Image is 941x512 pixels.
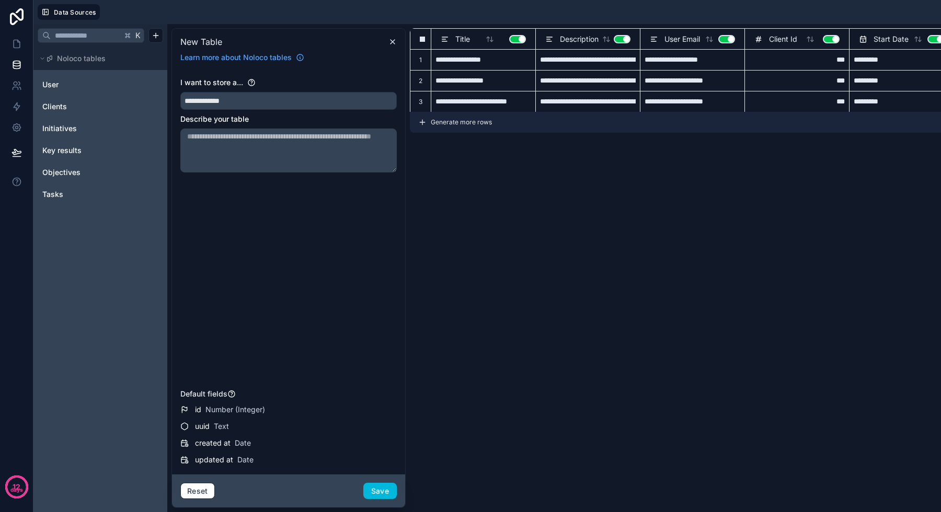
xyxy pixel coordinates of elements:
[54,8,96,16] span: Data Sources
[455,34,470,44] span: Title
[42,101,127,112] a: Clients
[38,51,157,66] button: Noloco tables
[180,52,292,63] span: Learn more about Noloco tables
[42,167,127,178] a: Objectives
[42,189,63,200] span: Tasks
[176,52,308,63] a: Learn more about Noloco tables
[410,49,431,70] div: 1
[180,78,243,87] span: I want to store a...
[410,91,431,112] div: 3
[42,167,81,178] span: Objectives
[560,34,599,44] span: Description
[42,79,59,90] span: User
[214,421,229,432] span: Text
[38,120,163,137] div: Initiatives
[38,76,163,93] div: User
[769,34,797,44] span: Client Id
[42,123,77,134] span: Initiatives
[235,438,251,448] span: Date
[431,118,492,126] span: Generate more rows
[195,438,231,448] span: created at
[195,421,210,432] span: uuid
[180,483,215,499] button: Reset
[363,483,397,499] button: Save
[38,98,163,115] div: Clients
[180,389,227,398] span: Default fields
[42,101,67,112] span: Clients
[195,455,233,465] span: updated at
[38,142,163,159] div: Key results
[410,70,431,91] div: 2
[42,145,127,156] a: Key results
[38,4,100,20] button: Data Sources
[13,482,20,492] p: 12
[664,34,700,44] span: User Email
[180,36,222,48] span: New Table
[418,112,492,133] button: Generate more rows
[42,123,127,134] a: Initiatives
[134,32,142,39] span: K
[180,114,249,123] span: Describe your table
[874,34,909,44] span: Start Date
[42,189,127,200] a: Tasks
[38,186,163,203] div: Tasks
[205,404,265,415] span: Number (Integer)
[195,404,201,415] span: id
[42,145,82,156] span: Key results
[38,164,163,181] div: Objectives
[57,53,106,64] span: Noloco tables
[42,79,127,90] a: User
[237,455,254,465] span: Date
[10,486,23,494] p: days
